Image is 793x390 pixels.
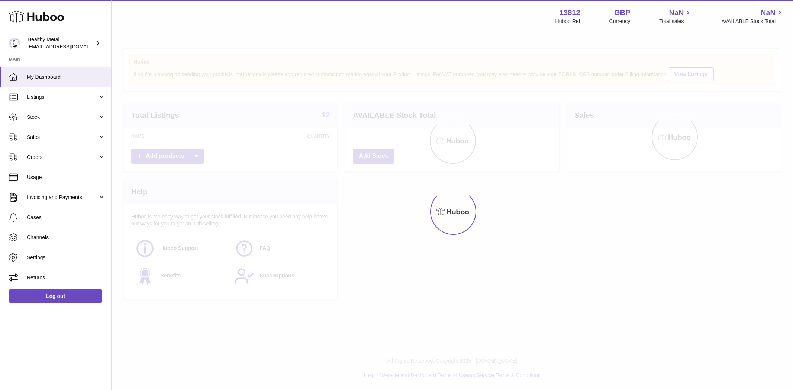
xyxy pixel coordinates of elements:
[560,8,580,18] strong: 13812
[27,94,98,101] span: Listings
[9,38,20,49] img: internalAdmin-13812@internal.huboo.com
[27,134,98,141] span: Sales
[27,74,106,81] span: My Dashboard
[27,194,98,201] span: Invoicing and Payments
[555,18,580,25] div: Huboo Ref
[28,36,94,50] div: Healthy Metal
[27,154,98,161] span: Orders
[27,114,98,121] span: Stock
[721,8,784,25] a: NaN AVAILABLE Stock Total
[27,274,106,281] span: Returns
[659,8,692,25] a: NaN Total sales
[27,214,106,221] span: Cases
[609,18,631,25] div: Currency
[27,254,106,261] span: Settings
[669,8,684,18] span: NaN
[9,289,102,303] a: Log out
[28,43,109,49] span: [EMAIL_ADDRESS][DOMAIN_NAME]
[27,234,106,241] span: Channels
[761,8,776,18] span: NaN
[721,18,784,25] span: AVAILABLE Stock Total
[659,18,692,25] span: Total sales
[27,174,106,181] span: Usage
[614,8,630,18] strong: GBP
